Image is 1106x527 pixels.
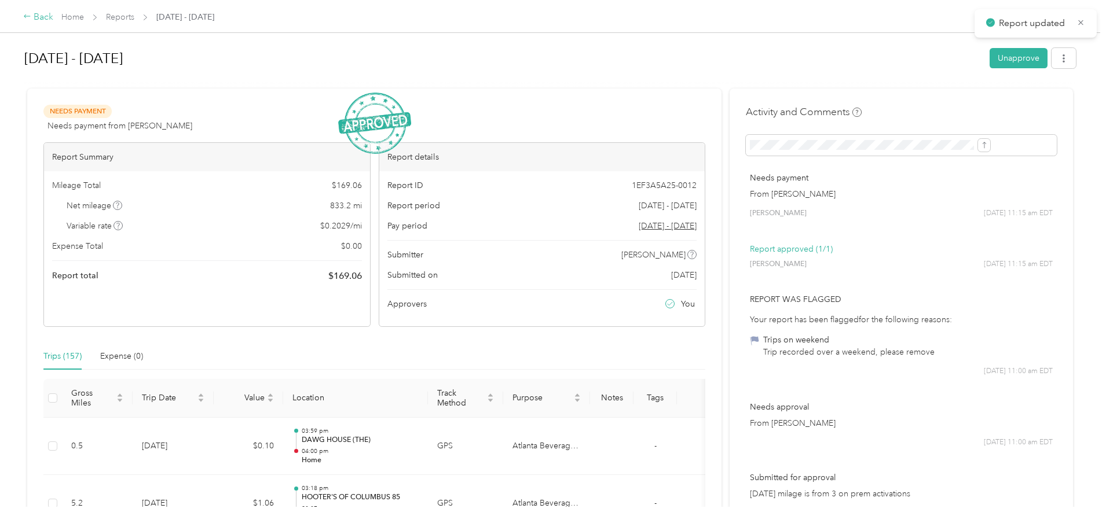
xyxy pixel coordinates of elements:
span: You [681,298,695,310]
span: - [654,441,657,451]
p: 03:59 pm [302,427,419,435]
span: Submitter [387,249,423,261]
span: [DATE] [671,269,697,281]
p: Needs approval [750,401,1053,413]
p: 04:00 pm [302,447,419,455]
span: Gross Miles [71,388,114,408]
span: Report ID [387,179,423,191]
h4: Activity and Comments [746,105,862,119]
a: Home [61,12,84,22]
div: Report details [379,143,705,171]
th: Notes [590,379,633,418]
span: Pay period [387,220,427,232]
td: GPS [428,418,503,476]
span: [PERSON_NAME] [621,249,686,261]
span: [DATE] 11:15 am EDT [984,208,1053,219]
span: Report total [52,270,98,282]
span: caret-down [574,397,581,404]
p: Needs payment [750,172,1053,184]
span: [DATE] 11:00 am EDT [984,437,1053,448]
p: Home [302,455,419,466]
span: 833.2 mi [330,200,362,212]
span: caret-down [487,397,494,404]
p: HOOTER'S OF COLUMBUS 85 [302,492,419,503]
th: Purpose [503,379,590,418]
span: caret-down [197,397,204,404]
th: Gross Miles [62,379,133,418]
span: - [654,498,657,508]
span: caret-up [574,392,581,399]
th: Trip Date [133,379,214,418]
span: Net mileage [67,200,123,212]
th: Value [214,379,283,418]
a: Reports [106,12,134,22]
span: Trip Date [142,393,195,403]
iframe: Everlance-gr Chat Button Frame [1041,462,1106,527]
span: caret-up [116,392,123,399]
td: Atlanta Beverage Company [503,418,590,476]
span: 1EF3A5A25-0012 [632,179,697,191]
p: Report was flagged [750,293,1053,305]
span: Approvers [387,298,427,310]
p: DAWG HOUSE (THE) [302,435,419,445]
p: From [PERSON_NAME] [750,188,1053,200]
div: Trip recorded over a weekend, please remove [763,346,935,358]
span: caret-up [197,392,204,399]
p: [DATE] milage is from 3 on prem activations [750,488,1053,500]
span: [DATE] - [DATE] [639,200,697,212]
div: Trips (157) [43,350,82,363]
span: [PERSON_NAME] [750,259,807,270]
span: $ 169.06 [328,269,362,283]
td: 0.5 [62,418,133,476]
span: caret-up [267,392,274,399]
span: [DATE] 11:00 am EDT [984,366,1053,377]
p: 03:37 pm [302,504,419,513]
span: $ 169.06 [332,179,362,191]
th: Track Method [428,379,503,418]
span: caret-up [487,392,494,399]
p: Report updated [999,16,1068,31]
div: Back [23,10,53,24]
span: Go to pay period [639,220,697,232]
p: Report approved (1/1) [750,243,1053,255]
div: Report Summary [44,143,370,171]
span: [PERSON_NAME] [750,208,807,219]
h1: Sep 1 - 30, 2025 [24,45,982,72]
button: Unapprove [990,48,1048,68]
span: caret-down [267,397,274,404]
div: Your report has been flagged for the following reasons: [750,314,1053,326]
span: Expense Total [52,240,103,252]
span: Report period [387,200,440,212]
span: Submitted on [387,269,438,281]
th: Location [283,379,428,418]
td: [DATE] [133,418,214,476]
span: Mileage Total [52,179,101,191]
span: Needs Payment [43,105,112,118]
p: Submitted for approval [750,471,1053,484]
span: Value [223,393,265,403]
span: [DATE] - [DATE] [156,11,214,23]
p: 03:18 pm [302,484,419,492]
div: Trips on weekend [763,334,935,346]
p: From [PERSON_NAME] [750,417,1053,429]
span: [DATE] 11:15 am EDT [984,259,1053,270]
span: Variable rate [67,220,123,232]
span: $ 0.2029 / mi [320,220,362,232]
span: Needs payment from [PERSON_NAME] [47,120,192,132]
span: $ 0.00 [341,240,362,252]
td: $0.10 [214,418,283,476]
span: Purpose [512,393,572,403]
span: caret-down [116,397,123,404]
th: Tags [633,379,677,418]
span: Track Method [437,388,485,408]
div: Expense (0) [100,350,143,363]
img: ApprovedStamp [338,93,411,154]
